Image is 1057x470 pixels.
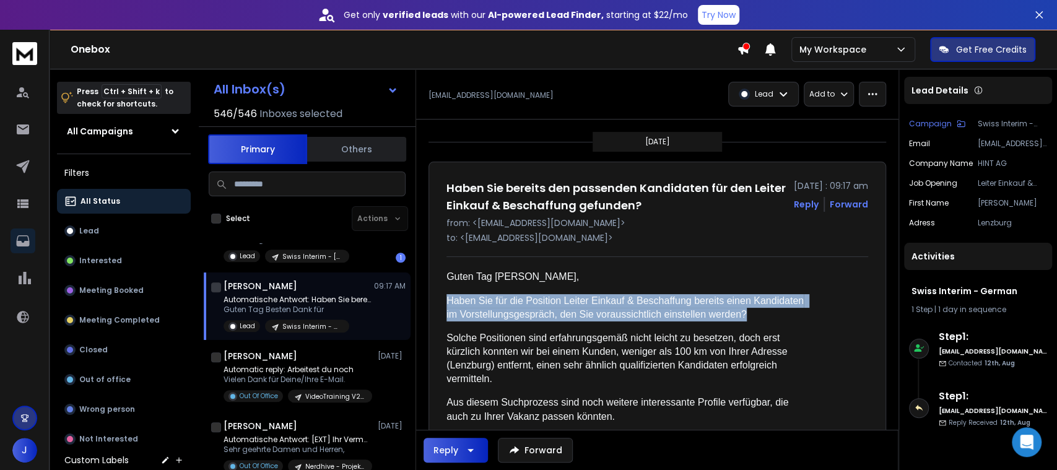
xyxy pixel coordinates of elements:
strong: AI-powered Lead Finder, [488,9,604,21]
p: Lead [79,226,99,236]
button: Wrong person [57,397,191,422]
p: Add to [809,89,835,99]
h6: Step 1 : [939,389,1047,404]
span: 546 / 546 [214,107,257,121]
div: | [911,305,1045,315]
button: All Campaigns [57,119,191,144]
p: Wrong person [79,404,135,414]
p: [PERSON_NAME] [978,198,1047,208]
span: Aus diesem Suchprozess sind noch weitere interessante Profile verfügbar, die auch zu Ihrer Vakanz... [446,397,791,421]
p: All Status [80,196,120,206]
h3: Filters [57,164,191,181]
p: Guten Tag Besten Dank für [224,305,372,315]
p: Out of office [79,375,131,385]
p: First Name [909,198,949,208]
p: Sehr geehrte Damen und Herren, [224,445,372,455]
button: Forward [498,438,573,463]
p: Job Opening [909,178,957,188]
p: Get Free Credits [956,43,1027,56]
button: Meeting Booked [57,278,191,303]
button: Out of office [57,367,191,392]
h1: All Campaigns [67,125,133,137]
button: Meeting Completed [57,308,191,333]
p: Out Of Office [240,391,278,401]
p: Interested [79,256,122,266]
span: 12th, Aug [985,359,1015,368]
div: Reply [433,444,458,456]
p: Lead [755,89,773,99]
h1: [PERSON_NAME] [224,280,297,292]
p: Adress [909,218,935,228]
div: Forward [830,198,868,211]
strong: verified leads [383,9,448,21]
h1: All Inbox(s) [214,83,285,95]
button: Campaign [909,119,965,129]
p: Automatische Antwort: Haben Sie bereits [224,295,372,305]
p: Swiss Interim - [GEOGRAPHIC_DATA] [282,252,342,261]
p: Email [909,139,930,149]
p: Company Name [909,159,973,168]
button: Primary [208,134,307,164]
button: Lead [57,219,191,243]
h1: Swiss Interim - German [911,285,1045,297]
button: Reply [424,438,488,463]
button: All Status [57,189,191,214]
button: J [12,438,37,463]
p: HINT AG [978,159,1047,168]
p: Lead [240,251,255,261]
p: Closed [79,345,108,355]
img: logo [12,42,37,65]
p: Contacted [949,359,1015,368]
p: from: <[EMAIL_ADDRESS][DOMAIN_NAME]> [446,217,868,229]
p: 09:17 AM [374,281,406,291]
button: Not Interested [57,427,191,451]
p: Leiter Einkauf & Beschaffung [978,178,1047,188]
span: 1 day in sequence [938,304,1006,315]
p: Automatische Antwort: [EXT] Ihr Vermarktungserfolg [224,435,372,445]
p: Lenzburg [978,218,1047,228]
p: Lead [240,321,255,331]
h1: Haben Sie bereits den passenden Kandidaten für den Leiter Einkauf & Beschaffung gefunden? [446,180,786,214]
p: Get only with our starting at $22/mo [344,9,688,21]
p: Not Interested [79,434,138,444]
p: VideoTraining V2 - Leitende Angestellte [305,392,365,401]
button: Others [307,136,406,163]
p: Meeting Booked [79,285,144,295]
button: Try Now [698,5,739,25]
p: to: <[EMAIL_ADDRESS][DOMAIN_NAME]> [446,232,868,244]
p: Vielen Dank für Deine/Ihre E-Mail. [224,375,372,385]
span: Ctrl + Shift + k [102,84,162,98]
button: Closed [57,337,191,362]
p: Automatic reply: Arbeitest du noch [224,365,372,375]
span: Solche Positionen sind erfahrungsgemäß nicht leicht zu besetzen, doch erst kürzlich konnten wir b... [446,333,790,384]
span: Guten Tag [PERSON_NAME], [446,271,579,282]
div: 1 [396,253,406,263]
p: Lead Details [911,84,968,97]
p: Swiss Interim - German [978,119,1047,129]
div: Open Intercom Messenger [1012,427,1042,457]
p: My Workspace [799,43,871,56]
p: Reply Received [949,418,1030,427]
p: [DATE] : 09:17 am [794,180,868,192]
p: [DATE] [378,421,406,431]
p: Meeting Completed [79,315,160,325]
p: [EMAIL_ADDRESS][DOMAIN_NAME] [428,90,554,100]
h1: Onebox [71,42,737,57]
h3: Custom Labels [64,454,129,466]
p: [DATE] [645,137,670,147]
p: Press to check for shortcuts. [77,85,173,110]
div: Activities [904,243,1052,270]
h3: Inboxes selected [259,107,342,121]
p: Campaign [909,119,952,129]
span: 12th, Aug [1000,418,1030,427]
p: Try Now [702,9,736,21]
button: Get Free Credits [930,37,1035,62]
span: 1 Step [911,304,933,315]
button: Interested [57,248,191,273]
button: All Inbox(s) [204,77,408,102]
h1: [PERSON_NAME] [224,350,297,362]
p: [DATE] [378,351,406,361]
